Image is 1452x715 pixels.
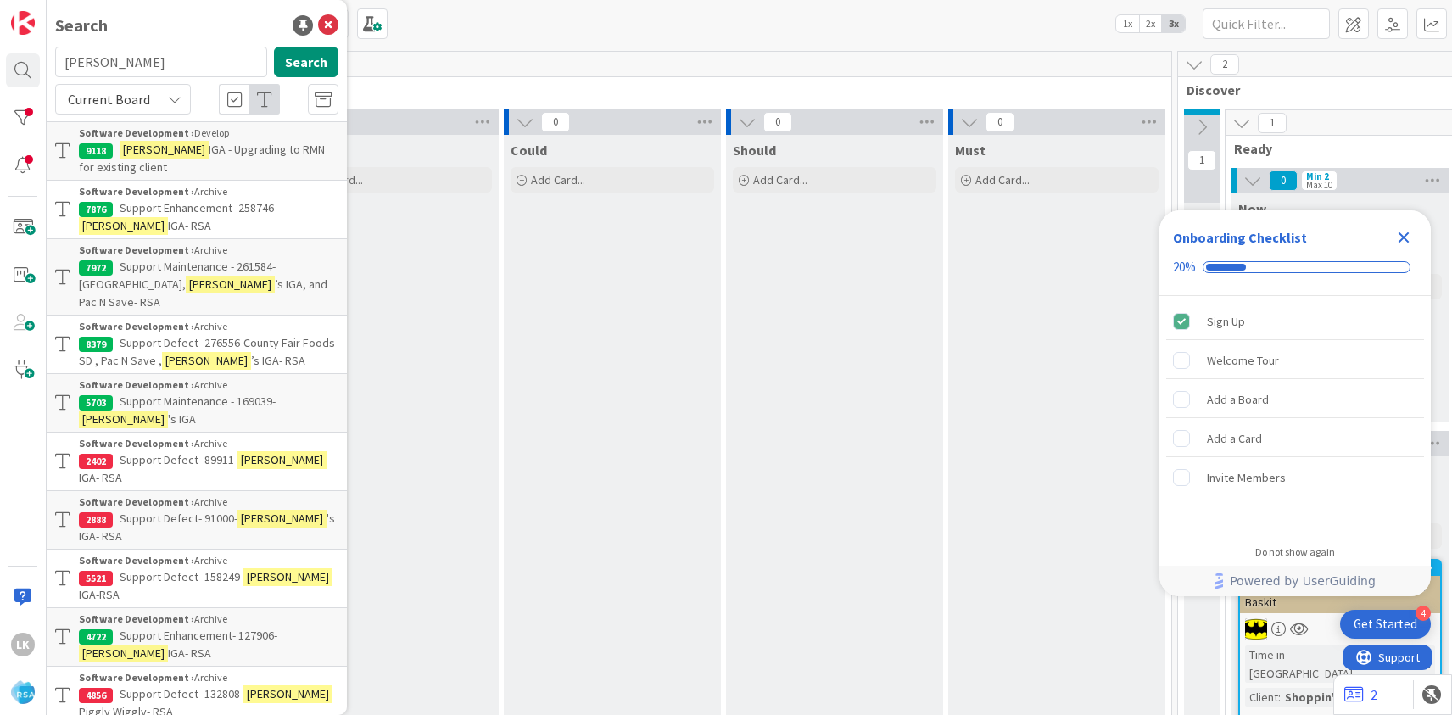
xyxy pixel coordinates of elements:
span: 0 [763,112,792,132]
div: Min 2 [1306,172,1329,181]
mark: [PERSON_NAME] [79,411,168,428]
button: Search [274,47,338,77]
b: Software Development › [79,378,194,391]
span: Support Defect- 91000- [120,511,237,526]
div: Checklist progress: 20% [1173,260,1417,275]
span: Support Enhancement- 258746- [120,200,277,215]
b: Software Development › [79,612,194,625]
mark: [PERSON_NAME] [120,141,209,159]
div: Get Started [1354,616,1417,633]
div: AC [1240,618,1440,640]
span: Current Board [68,91,150,108]
div: Develop [79,126,338,141]
div: 2402 [79,454,113,469]
div: 4 [1416,606,1431,621]
span: Discover [1187,81,1440,98]
div: Add a Card [1207,428,1262,449]
input: Search for title... [55,47,267,77]
span: IGA-RSA [79,587,120,602]
span: 0 [1269,170,1298,191]
span: 1 [1187,150,1216,170]
span: Add Card... [531,172,585,187]
span: 2x [1139,15,1162,32]
span: Support [36,3,77,23]
b: Software Development › [79,320,194,332]
div: Lk [11,633,35,656]
div: Archive [79,243,338,258]
div: 5521 [79,571,113,586]
a: Software Development ›Archive5703Support Maintenance - 169039-[PERSON_NAME]'s IGA [47,373,347,433]
span: 0 [541,112,570,132]
span: Support Defect- 132808- [120,686,243,701]
a: 2 [1344,684,1377,705]
a: Software Development ›Archive7972Support Maintenance - 261584- [GEOGRAPHIC_DATA],[PERSON_NAME]’s ... [47,238,347,316]
span: Add Card... [975,172,1030,187]
span: ’s IGA- RSA [251,353,305,368]
span: Support Enhancement- 127906- [120,628,277,643]
div: Add a Card is incomplete. [1166,420,1424,457]
div: Checklist Container [1159,210,1431,596]
span: IGA- RSA [79,470,122,485]
div: Time in [GEOGRAPHIC_DATA] [1245,645,1359,683]
div: Archive [79,319,338,334]
div: Welcome Tour [1207,350,1279,371]
mark: [PERSON_NAME] [79,217,168,235]
div: Max 10 [1306,181,1332,189]
b: Software Development › [79,126,194,139]
span: 1 [1258,113,1287,133]
div: Onboarding Checklist [1173,227,1307,248]
mark: [PERSON_NAME] [243,568,332,586]
div: Checklist items [1159,296,1431,534]
mark: [PERSON_NAME] [79,645,168,662]
b: Software Development › [79,554,194,567]
div: 9118 [79,143,113,159]
div: 4856 [79,688,113,703]
a: Software Development ›Archive4722Support Enhancement- 127906-[PERSON_NAME]IGA- RSA [47,607,347,667]
span: : [1278,688,1281,707]
div: Shoppin' Baskit [1281,688,1378,707]
div: 7876 [79,202,113,217]
div: Open Get Started checklist, remaining modules: 4 [1340,610,1431,639]
div: Do not show again [1255,545,1335,559]
div: Footer [1159,566,1431,596]
span: 1x [1116,15,1139,32]
mark: [PERSON_NAME] [162,352,251,370]
a: Software Development ›Archive2888Support Defect- 91000-[PERSON_NAME]'s IGA- RSA [47,490,347,550]
span: 3x [1162,15,1185,32]
div: 8379 [79,337,113,352]
span: Powered by UserGuiding [1230,571,1376,591]
span: Now [1238,200,1266,217]
div: 7972 [79,260,113,276]
b: Software Development › [79,495,194,508]
span: Support Maintenance - 261584- [GEOGRAPHIC_DATA], [79,259,276,292]
b: Software Development › [79,243,194,256]
div: Archive [79,184,338,199]
div: Add a Board is incomplete. [1166,381,1424,418]
img: Visit kanbanzone.com [11,11,35,35]
div: Archive [79,377,338,393]
b: Software Development › [79,437,194,450]
div: Welcome Tour is incomplete. [1166,342,1424,379]
span: Support Defect- 158249- [120,569,243,584]
span: Product Backlog [62,81,1150,98]
span: Should [733,142,776,159]
span: Support Defect- 89911- [120,452,237,467]
img: AC [1245,618,1267,640]
span: Could [511,142,547,159]
div: Sign Up [1207,311,1245,332]
div: Sign Up is complete. [1166,303,1424,340]
span: Add Card... [753,172,807,187]
div: Search [55,13,108,38]
a: Software Development ›Archive5521Support Defect- 158249-[PERSON_NAME]IGA-RSA [47,550,347,607]
div: Archive [79,436,338,451]
b: Software Development › [79,185,194,198]
div: Client [1245,688,1278,707]
div: Archive [79,494,338,510]
span: Ready [1234,140,1433,157]
span: Must [955,142,986,159]
mark: [PERSON_NAME] [243,685,332,703]
span: IGA- RSA [168,218,211,233]
div: Close Checklist [1390,224,1417,251]
div: 4722 [79,629,113,645]
mark: [PERSON_NAME] [237,451,327,469]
